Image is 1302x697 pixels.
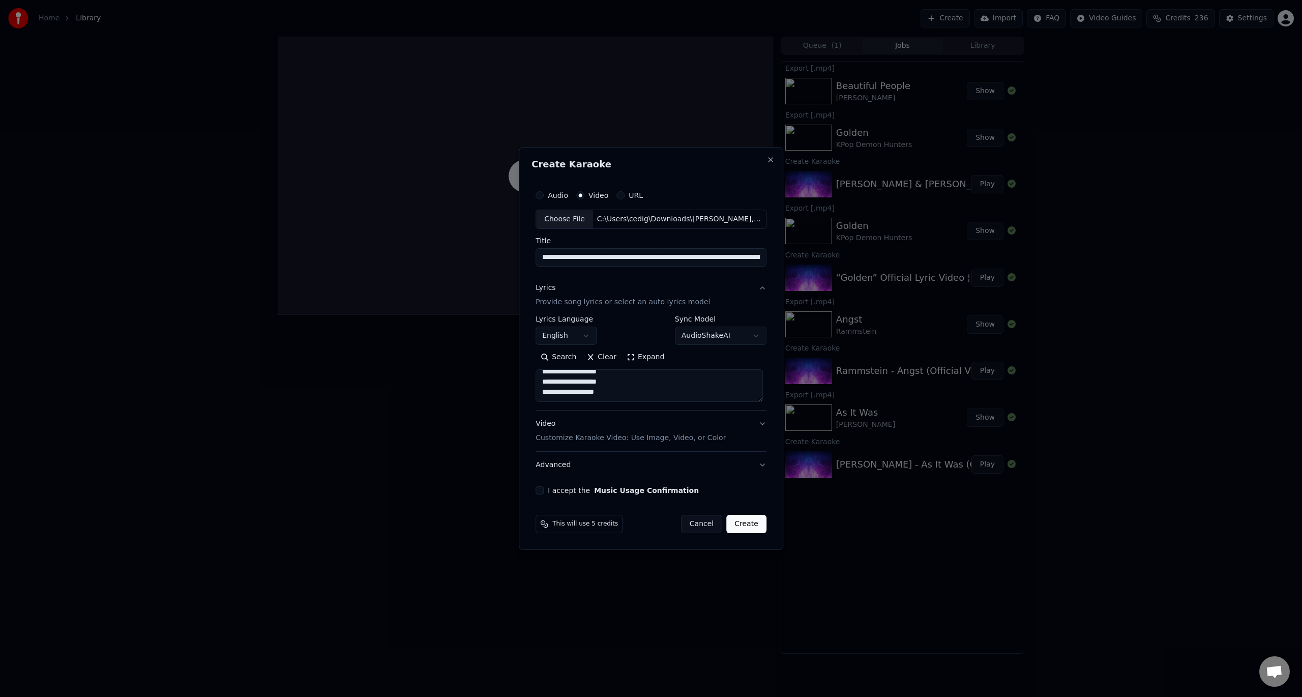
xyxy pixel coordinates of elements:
div: Video [536,419,726,443]
button: Search [536,349,581,365]
label: URL [629,192,643,199]
span: This will use 5 credits [552,520,618,528]
button: Expand [622,349,669,365]
h2: Create Karaoke [531,160,771,169]
div: LyricsProvide song lyrics or select an auto lyrics model [536,315,766,410]
p: Customize Karaoke Video: Use Image, Video, or Color [536,433,726,443]
div: Choose File [536,210,593,228]
button: Cancel [681,515,722,533]
button: Clear [581,349,622,365]
label: Sync Model [675,315,766,323]
button: LyricsProvide song lyrics or select an auto lyrics model [536,275,766,315]
label: Lyrics Language [536,315,597,323]
p: Provide song lyrics or select an auto lyrics model [536,297,710,307]
button: Advanced [536,452,766,478]
label: I accept the [548,487,699,494]
div: Lyrics [536,283,555,293]
button: Create [726,515,766,533]
button: VideoCustomize Karaoke Video: Use Image, Video, or Color [536,411,766,451]
label: Video [588,192,608,199]
label: Audio [548,192,568,199]
div: C:\Users\cedig\Downloads\[PERSON_NAME], [PERSON_NAME] - Cold Heart (PNAU Remix) (Official Video)\... [593,214,766,224]
label: Title [536,237,766,244]
button: I accept the [594,487,699,494]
